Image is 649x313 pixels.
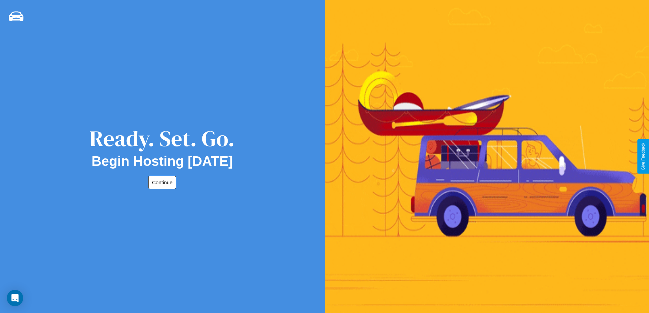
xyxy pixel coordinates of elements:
[7,290,23,306] div: Open Intercom Messenger
[641,143,646,170] div: Give Feedback
[92,154,233,169] h2: Begin Hosting [DATE]
[148,176,176,189] button: Continue
[90,123,235,154] div: Ready. Set. Go.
